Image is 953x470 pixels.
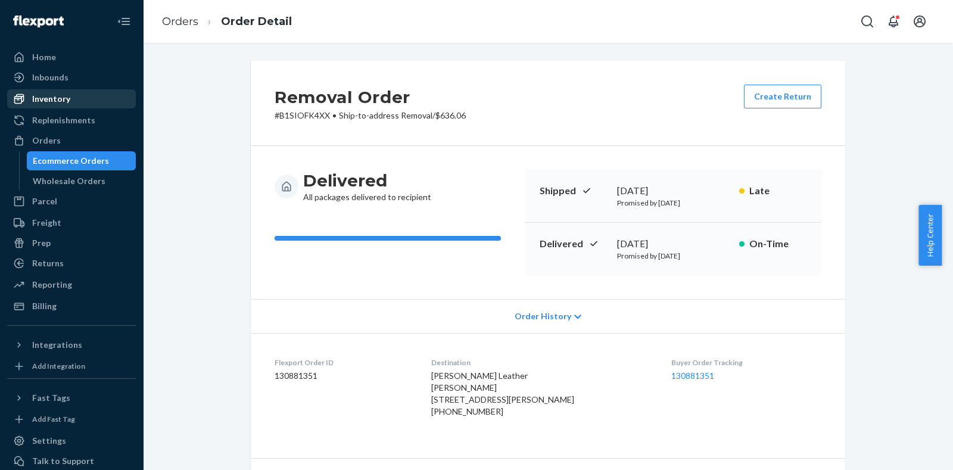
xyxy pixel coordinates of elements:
[33,155,109,167] div: Ecommerce Orders
[32,195,57,207] div: Parcel
[27,172,136,191] a: Wholesale Orders
[32,455,94,467] div: Talk to Support
[162,15,198,28] a: Orders
[7,297,136,316] a: Billing
[749,237,807,251] p: On-Time
[7,111,136,130] a: Replenishments
[7,254,136,273] a: Returns
[32,435,66,447] div: Settings
[7,388,136,407] button: Fast Tags
[617,198,730,208] p: Promised by [DATE]
[7,192,136,211] a: Parcel
[221,15,292,28] a: Order Detail
[7,89,136,108] a: Inventory
[540,237,608,251] p: Delivered
[33,175,105,187] div: Wholesale Orders
[32,71,68,83] div: Inbounds
[332,110,337,120] span: •
[7,359,136,373] a: Add Integration
[882,10,905,33] button: Open notifications
[7,412,136,427] a: Add Fast Tag
[32,257,64,269] div: Returns
[32,279,72,291] div: Reporting
[32,217,61,229] div: Freight
[7,431,136,450] a: Settings
[671,357,821,368] dt: Buyer Order Tracking
[7,275,136,294] a: Reporting
[32,414,75,424] div: Add Fast Tag
[27,151,136,170] a: Ecommerce Orders
[339,110,432,120] span: Ship-to-address Removal
[7,131,136,150] a: Orders
[7,335,136,354] button: Integrations
[431,357,653,368] dt: Destination
[275,110,466,122] p: # B1SIOFK4XX / $636.06
[152,4,301,39] ol: breadcrumbs
[275,357,412,368] dt: Flexport Order ID
[908,10,932,33] button: Open account menu
[855,10,879,33] button: Open Search Box
[7,213,136,232] a: Freight
[32,392,70,404] div: Fast Tags
[32,51,56,63] div: Home
[275,85,466,110] h2: Removal Order
[13,15,64,27] img: Flexport logo
[540,184,608,198] p: Shipped
[303,170,431,191] h3: Delivered
[7,234,136,253] a: Prep
[32,237,51,249] div: Prep
[32,361,85,371] div: Add Integration
[7,48,136,67] a: Home
[617,184,730,198] div: [DATE]
[112,10,136,33] button: Close Navigation
[617,237,730,251] div: [DATE]
[671,371,714,381] a: 130881351
[431,406,653,418] div: [PHONE_NUMBER]
[515,310,571,322] span: Order History
[749,184,807,198] p: Late
[275,370,412,382] dd: 130881351
[32,300,57,312] div: Billing
[32,339,82,351] div: Integrations
[431,371,574,404] span: [PERSON_NAME] Leather [PERSON_NAME] [STREET_ADDRESS][PERSON_NAME]
[7,68,136,87] a: Inbounds
[303,170,431,203] div: All packages delivered to recipient
[32,135,61,147] div: Orders
[617,251,730,261] p: Promised by [DATE]
[32,114,95,126] div: Replenishments
[32,93,70,105] div: Inventory
[744,85,821,108] button: Create Return
[918,205,942,266] button: Help Center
